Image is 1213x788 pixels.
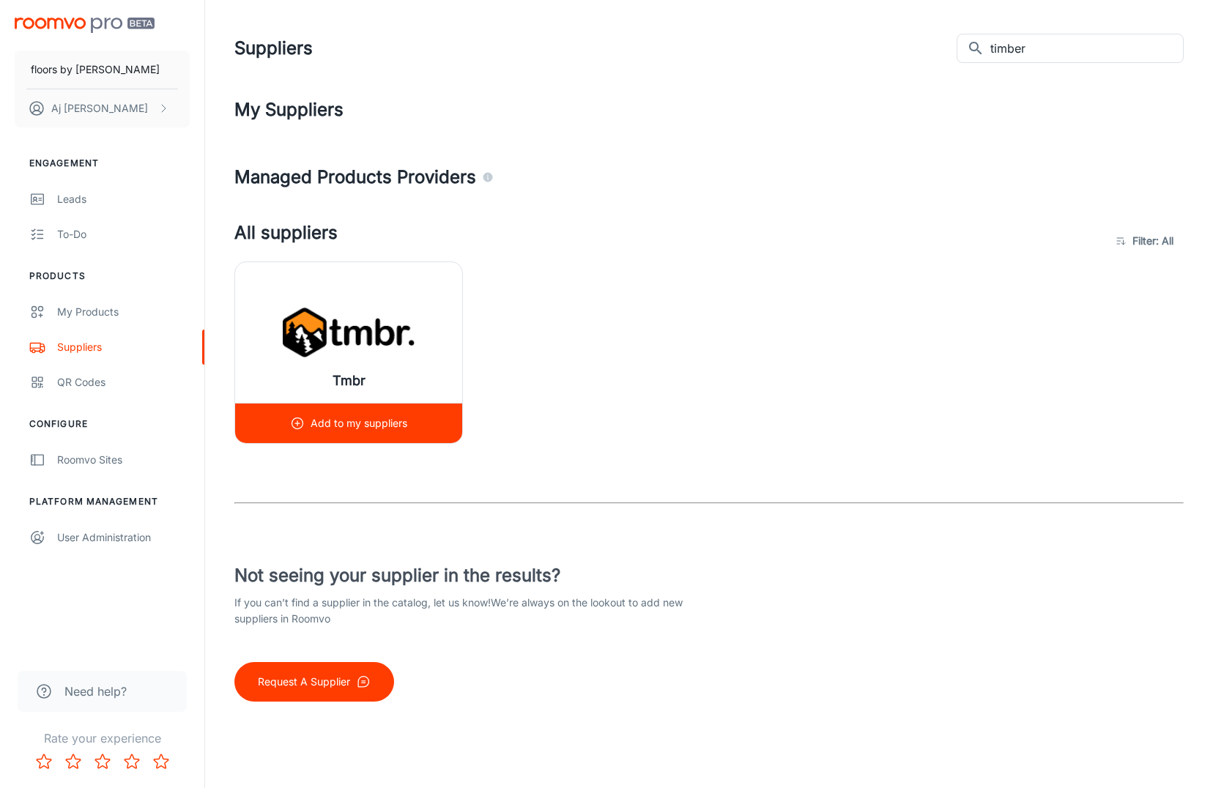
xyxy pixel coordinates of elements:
button: Rate 1 star [29,747,59,776]
div: Suppliers [57,339,190,355]
p: Aj [PERSON_NAME] [51,100,148,116]
div: To-do [57,226,190,242]
div: Leads [57,191,190,207]
h6: Tmbr [333,371,366,391]
h4: Managed Products Providers [234,164,1184,190]
img: Tmbr [283,303,415,362]
div: QR Codes [57,374,190,390]
button: Rate 4 star [117,747,146,776]
img: Roomvo PRO Beta [15,18,155,33]
h1: Suppliers [234,35,313,62]
span: Need help? [64,683,127,700]
p: Request A Supplier [258,674,350,690]
div: Roomvo Sites [57,452,190,468]
button: floors by [PERSON_NAME] [15,51,190,89]
div: My Products [57,304,190,320]
button: Aj [PERSON_NAME] [15,89,190,127]
button: Request A Supplier [234,662,394,702]
div: User Administration [57,529,190,546]
button: Rate 2 star [59,747,88,776]
h4: My Suppliers [234,97,1184,123]
div: Agencies and suppliers who work with us to automatically identify the specific products you carry [482,164,494,190]
button: Rate 3 star [88,747,117,776]
span: Filter [1132,232,1173,250]
h4: Not seeing your supplier in the results? [234,562,709,589]
p: Rate your experience [12,729,193,747]
p: floors by [PERSON_NAME] [31,62,160,78]
input: Search all suppliers... [990,34,1184,63]
h4: All suppliers [234,220,1108,261]
p: Add to my suppliers [311,415,407,431]
p: If you can’t find a supplier in the catalog, let us know! We’re always on the lookout to add new ... [234,595,709,627]
span: : All [1156,232,1173,250]
button: Rate 5 star [146,747,176,776]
